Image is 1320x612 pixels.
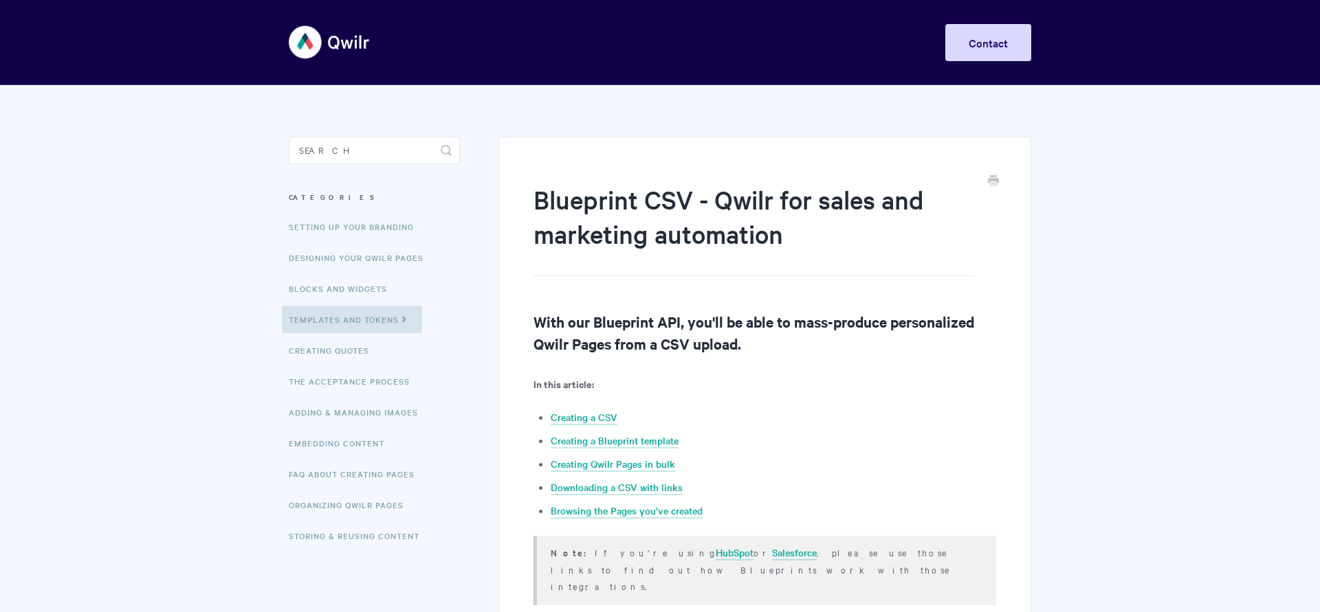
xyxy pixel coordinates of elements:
a: Downloading a CSV with links [551,480,683,495]
a: Creating a CSV [551,410,617,425]
a: Browsing the Pages you've created [551,503,703,519]
a: The Acceptance Process [289,367,420,395]
a: HubSpot [716,545,753,560]
img: Qwilr Help Center [289,16,371,68]
h3: Categories [289,185,460,209]
a: Designing Your Qwilr Pages [289,244,434,271]
input: Search [289,137,460,164]
a: Storing & Reusing Content [289,522,430,549]
a: Salesforce [772,545,817,560]
a: Organizing Qwilr Pages [289,491,414,519]
a: Embedding Content [289,429,395,457]
strong: In this article: [533,376,594,391]
a: Adding & Managing Images [289,398,428,426]
strong: Note: [551,546,595,559]
a: FAQ About Creating Pages [289,460,425,488]
h2: With our Blueprint API, you'll be able to mass-produce personalized Qwilr Pages from a CSV upload. [533,310,996,354]
a: Creating a Blueprint template [551,433,679,449]
a: Creating Quotes [289,337,379,364]
a: Setting up your Branding [289,213,424,240]
p: If you're using or , please use those links to find out how Blueprints work with those integrations. [551,544,979,594]
h1: Blueprint CSV - Qwilr for sales and marketing automation [533,182,976,276]
a: Contact [945,24,1031,61]
a: Blocks and Widgets [289,275,397,302]
a: Print this Article [988,174,999,189]
a: Creating Qwilr Pages in bulk [551,457,675,472]
a: Templates and Tokens [282,306,422,333]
